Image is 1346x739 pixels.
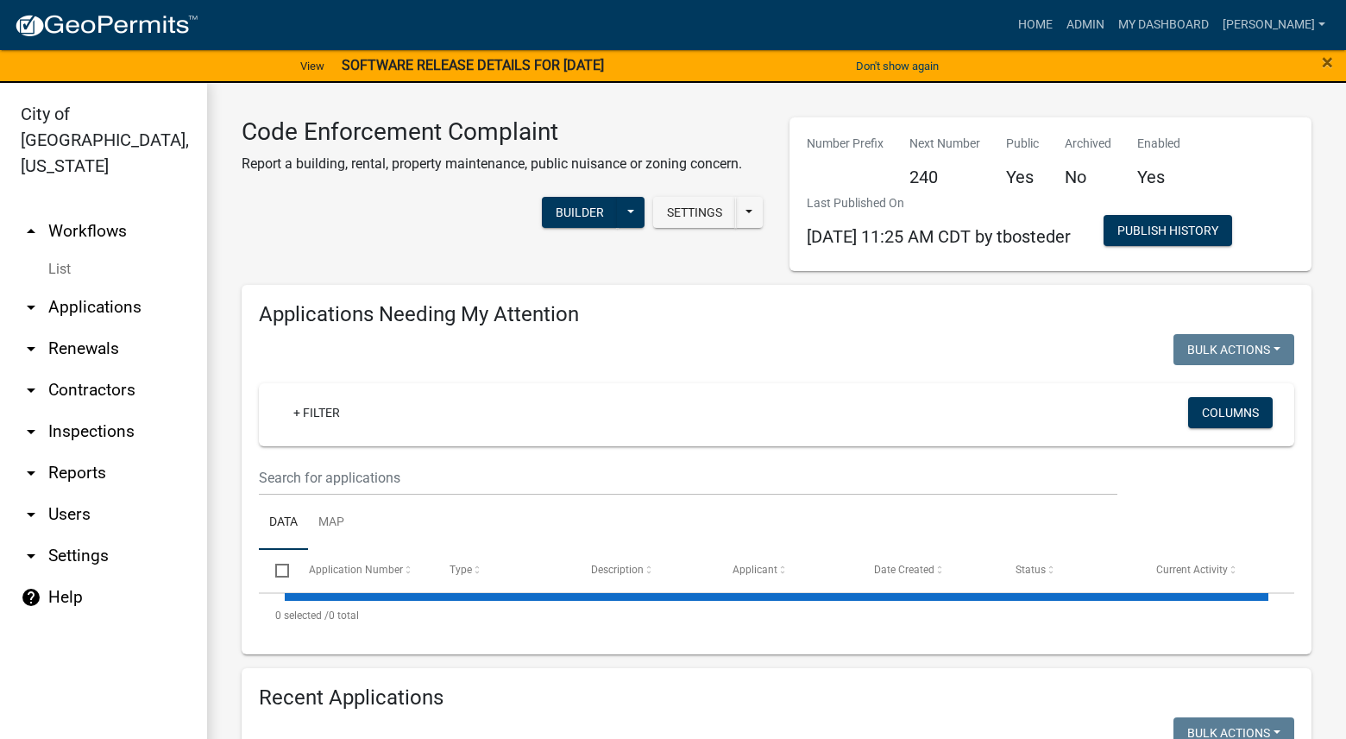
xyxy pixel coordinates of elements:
[21,297,41,318] i: arrow_drop_down
[1140,550,1281,591] datatable-header-cell: Current Activity
[21,587,41,608] i: help
[849,52,946,80] button: Don't show again
[1006,167,1039,187] h5: Yes
[909,135,980,153] p: Next Number
[1137,167,1180,187] h5: Yes
[259,496,308,551] a: Data
[807,135,884,153] p: Number Prefix
[21,338,41,359] i: arrow_drop_down
[575,550,716,591] datatable-header-cell: Description
[807,226,1071,247] span: [DATE] 11:25 AM CDT by tbosteder
[1188,397,1273,428] button: Columns
[275,610,329,622] span: 0 selected /
[1006,135,1039,153] p: Public
[1104,224,1232,238] wm-modal-confirm: Workflow Publish History
[542,197,618,228] button: Builder
[259,594,1294,637] div: 0 total
[259,685,1294,711] h4: Recent Applications
[858,550,999,591] datatable-header-cell: Date Created
[998,550,1140,591] datatable-header-cell: Status
[308,496,355,551] a: Map
[591,564,644,576] span: Description
[1322,52,1333,73] button: Close
[21,463,41,483] i: arrow_drop_down
[433,550,575,591] datatable-header-cell: Type
[716,550,858,591] datatable-header-cell: Applicant
[1060,9,1111,41] a: Admin
[733,564,777,576] span: Applicant
[807,194,1071,212] p: Last Published On
[293,52,331,80] a: View
[342,57,604,73] strong: SOFTWARE RELEASE DETAILS FOR [DATE]
[21,221,41,242] i: arrow_drop_up
[1011,9,1060,41] a: Home
[909,167,980,187] h5: 240
[259,302,1294,327] h4: Applications Needing My Attention
[21,421,41,442] i: arrow_drop_down
[1173,334,1294,365] button: Bulk Actions
[1322,50,1333,74] span: ×
[874,564,934,576] span: Date Created
[1137,135,1180,153] p: Enabled
[1065,167,1111,187] h5: No
[1016,564,1046,576] span: Status
[21,546,41,566] i: arrow_drop_down
[1156,564,1228,576] span: Current Activity
[1065,135,1111,153] p: Archived
[21,380,41,401] i: arrow_drop_down
[242,154,742,174] p: Report a building, rental, property maintenance, public nuisance or zoning concern.
[1104,215,1232,246] button: Publish History
[1111,9,1216,41] a: My Dashboard
[309,564,403,576] span: Application Number
[450,564,472,576] span: Type
[653,197,736,228] button: Settings
[292,550,433,591] datatable-header-cell: Application Number
[259,460,1117,496] input: Search for applications
[21,504,41,525] i: arrow_drop_down
[242,117,742,147] h3: Code Enforcement Complaint
[280,397,354,428] a: + Filter
[259,550,292,591] datatable-header-cell: Select
[1216,9,1332,41] a: [PERSON_NAME]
